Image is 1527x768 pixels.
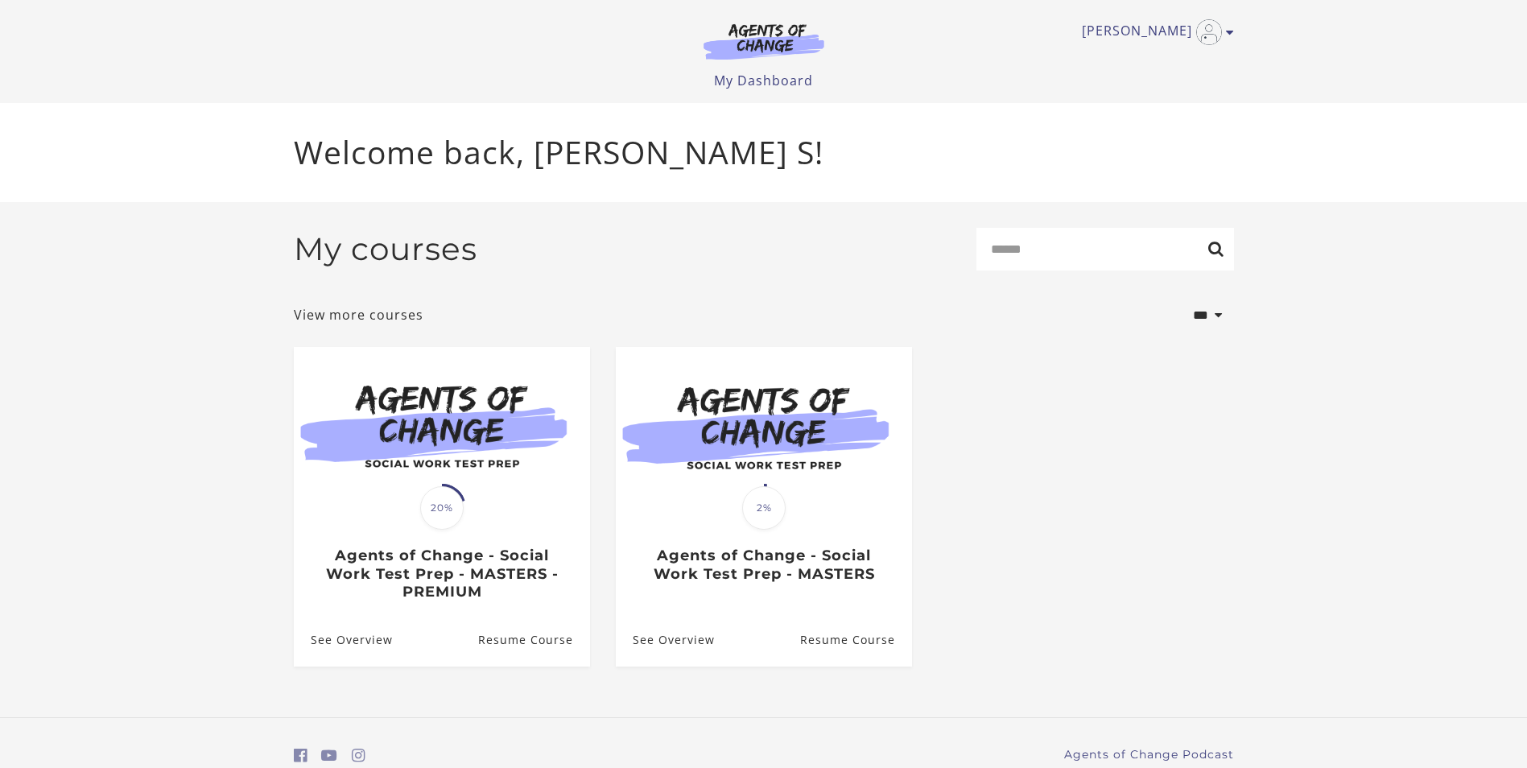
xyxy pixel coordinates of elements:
[633,547,894,583] h3: Agents of Change - Social Work Test Prep - MASTERS
[420,486,464,530] span: 20%
[311,547,572,601] h3: Agents of Change - Social Work Test Prep - MASTERS - PREMIUM
[321,744,337,767] a: https://www.youtube.com/c/AgentsofChangeTestPrepbyMeaganMitchell (Open in a new window)
[294,744,307,767] a: https://www.facebook.com/groups/aswbtestprep (Open in a new window)
[294,305,423,324] a: View more courses
[799,613,911,666] a: Agents of Change - Social Work Test Prep - MASTERS: Resume Course
[352,748,365,763] i: https://www.instagram.com/agentsofchangeprep/ (Open in a new window)
[477,613,589,666] a: Agents of Change - Social Work Test Prep - MASTERS - PREMIUM: Resume Course
[1064,746,1234,763] a: Agents of Change Podcast
[321,748,337,763] i: https://www.youtube.com/c/AgentsofChangeTestPrepbyMeaganMitchell (Open in a new window)
[687,23,841,60] img: Agents of Change Logo
[352,744,365,767] a: https://www.instagram.com/agentsofchangeprep/ (Open in a new window)
[294,613,393,666] a: Agents of Change - Social Work Test Prep - MASTERS - PREMIUM: See Overview
[294,748,307,763] i: https://www.facebook.com/groups/aswbtestprep (Open in a new window)
[714,72,813,89] a: My Dashboard
[616,613,715,666] a: Agents of Change - Social Work Test Prep - MASTERS: See Overview
[294,230,477,268] h2: My courses
[294,129,1234,176] p: Welcome back, [PERSON_NAME] S!
[742,486,786,530] span: 2%
[1082,19,1226,45] a: Toggle menu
